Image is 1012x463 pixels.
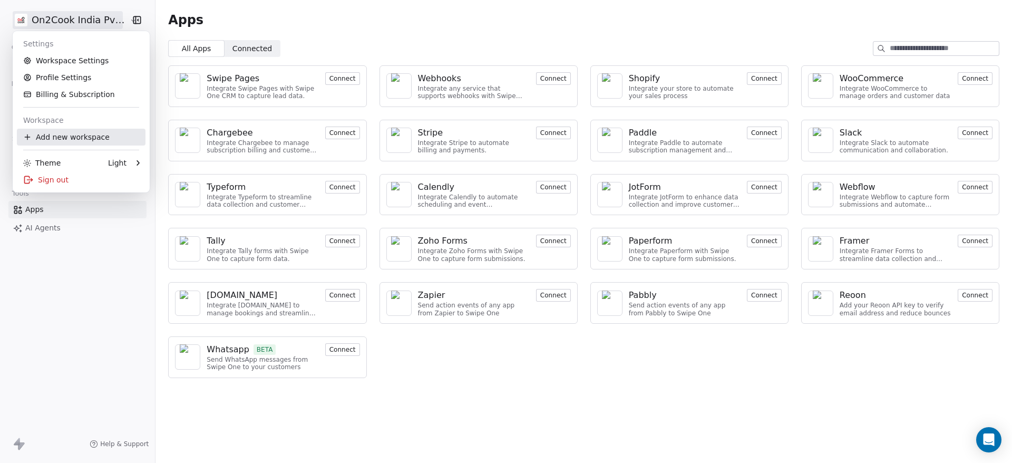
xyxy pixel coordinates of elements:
[17,112,145,129] div: Workspace
[23,158,61,168] div: Theme
[17,69,145,86] a: Profile Settings
[108,158,126,168] div: Light
[17,86,145,103] a: Billing & Subscription
[17,171,145,188] div: Sign out
[17,129,145,146] div: Add new workspace
[17,52,145,69] a: Workspace Settings
[17,35,145,52] div: Settings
